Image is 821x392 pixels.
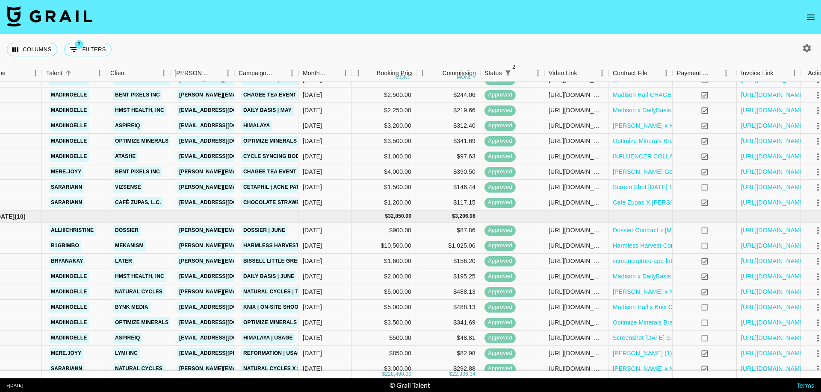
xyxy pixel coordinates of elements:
span: 2 [75,40,83,49]
div: Commission [442,65,476,82]
div: Client [106,65,170,82]
a: Daily Basis | May [241,105,294,116]
div: May '25 [303,152,322,161]
a: Natural Cycles [113,363,165,374]
div: May '25 [303,91,322,99]
a: [URL][DOMAIN_NAME] [741,287,806,296]
span: approved [484,319,516,327]
div: $390.50 [416,164,480,180]
div: $244.06 [416,88,480,103]
a: sarariann [49,182,84,193]
div: Jun '25 [303,333,322,342]
a: madiinoelle [49,120,89,131]
div: https://www.instagram.com/p/DJxYrWhBEAl/ [549,167,604,176]
a: alliiichristine [49,225,96,236]
a: [EMAIL_ADDRESS][PERSON_NAME][DOMAIN_NAME] [177,348,316,359]
div: $ [452,213,455,220]
button: Menu [29,67,42,79]
button: Show filters [502,67,514,79]
div: Month Due [303,65,327,82]
button: Sort [365,67,377,79]
a: Bent Pixels Inc [113,167,162,177]
div: $3,500.00 [352,315,416,331]
div: Invoice Link [737,65,801,82]
a: Chagee Tea Event [241,90,298,100]
a: [URL][DOMAIN_NAME] [741,198,806,207]
div: $488.13 [416,284,480,300]
a: [PERSON_NAME][EMAIL_ADDRESS][DOMAIN_NAME] [177,182,316,193]
div: https://www.tiktok.com/@b1gbimbo/video/7486139988606864671 [549,241,604,250]
div: Video Link [544,65,608,82]
a: madiinoelle [49,136,89,146]
a: [URL][DOMAIN_NAME] [741,364,806,373]
div: 22,306.34 [452,371,475,378]
div: Jun '25 [303,287,322,296]
a: [PERSON_NAME] x Natural Cycles_June 2025 FEA.pdf [613,287,765,296]
div: $87.86 [416,223,480,238]
a: Cetaphil | Acne Patches [241,182,316,193]
div: 228,490.00 [385,371,411,378]
a: Natural Cycles [113,287,165,297]
button: open drawer [802,9,819,26]
a: [PERSON_NAME][EMAIL_ADDRESS][PERSON_NAME][DOMAIN_NAME] [177,240,360,251]
div: Talent [46,65,62,82]
a: b1gbimbo [49,240,81,251]
a: Harmless Harvest | Usage [241,240,324,251]
div: $2,250.00 [352,103,416,118]
div: Payment Sent [677,65,710,82]
a: Madison x DailyBasis - Creator Contract (1).pdf [613,106,741,114]
div: May '25 [303,198,322,207]
a: madiinoelle [49,151,89,162]
button: Menu [788,67,801,79]
div: 2 active filters [502,67,514,79]
span: ( 10 ) [15,212,26,221]
div: $5,000.00 [352,284,416,300]
a: [URL][DOMAIN_NAME] [741,167,806,176]
div: $ [382,371,385,378]
span: approved [484,349,516,357]
div: May '25 [303,106,322,114]
button: Sort [647,67,659,79]
a: Optimize Minerals | May [241,317,315,328]
a: [URL][DOMAIN_NAME] [741,91,806,99]
a: [URL][DOMAIN_NAME] [741,121,806,130]
a: Bynk Media [113,302,151,313]
div: Status [484,65,502,82]
button: Show filters [64,43,112,56]
div: $292.88 [416,361,480,377]
a: Himalaya | Usage [241,333,295,343]
button: Menu [596,67,608,79]
a: Dossier [113,225,141,236]
a: Café Zupas, L.C. [113,197,163,208]
div: Jun '25 [303,318,322,327]
span: approved [484,152,516,161]
div: May '25 [303,167,322,176]
a: BISSELL Little Green Mini [241,256,319,266]
div: Jun '25 [303,257,322,265]
a: Terms [797,381,814,389]
div: $1,025.06 [416,238,480,254]
span: approved [484,303,516,311]
a: [URL][DOMAIN_NAME] [741,106,806,114]
button: Sort [774,67,786,79]
span: approved [484,91,516,99]
div: $ [385,213,388,220]
a: [EMAIL_ADDRESS][DOMAIN_NAME] [177,333,273,343]
a: Atashe [113,151,138,162]
a: AspireIQ [113,120,142,131]
button: Sort [126,67,138,79]
a: [EMAIL_ADDRESS][DOMAIN_NAME] [177,271,273,282]
a: Screen Shot [DATE] 1.21.58 PM.png [613,183,712,191]
span: approved [484,288,516,296]
button: Sort [514,67,526,79]
div: https://www.tiktok.com/@sarariann/video/7514119785391623467 [549,364,604,373]
a: Himalaya [241,120,272,131]
button: Sort [577,67,589,79]
div: Video Link [549,65,577,82]
div: Contract File [613,65,647,82]
div: Client [110,65,126,82]
a: bryanakay [49,256,85,266]
span: approved [484,199,516,207]
div: $850.00 [352,346,416,361]
a: Madison x DailyBasis - Creator Contract (1).pdf [613,272,741,281]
